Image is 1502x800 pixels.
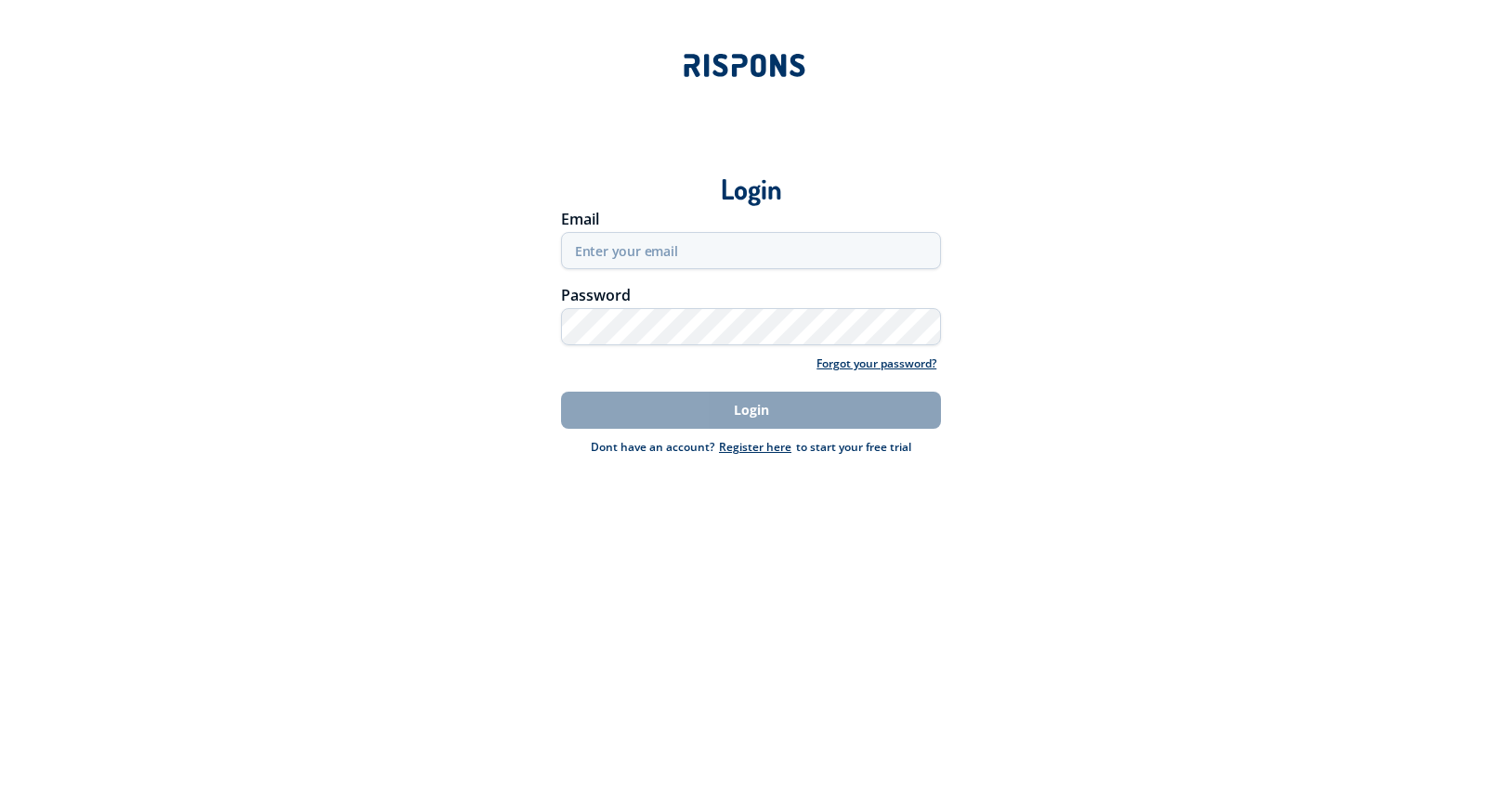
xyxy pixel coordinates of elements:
[714,438,911,457] div: to start your free trial
[561,212,942,226] div: Email
[812,355,941,373] a: Forgot your password?
[714,439,796,455] a: Register here
[591,438,714,457] div: Dont have an account?
[561,232,942,269] input: Enter your email
[114,143,1389,207] div: Login
[561,288,942,303] div: Password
